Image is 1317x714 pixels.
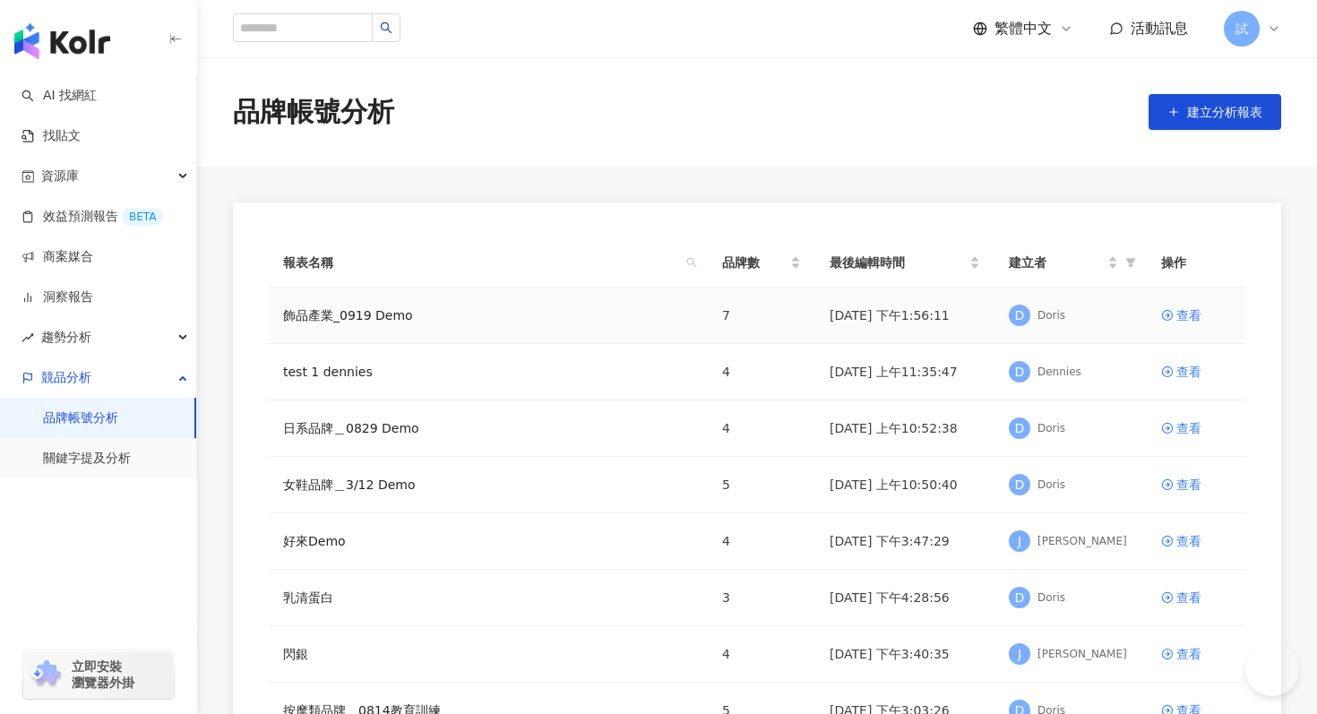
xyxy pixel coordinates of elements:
div: 查看 [1176,362,1201,382]
span: 活動訊息 [1131,20,1188,37]
span: 報表名稱 [283,253,679,272]
div: Doris [1037,477,1065,493]
a: 查看 [1161,588,1231,607]
td: 7 [708,288,815,344]
th: 操作 [1147,238,1245,288]
a: 查看 [1161,531,1231,551]
a: 乳清蛋白 [283,588,333,607]
span: rise [22,331,34,344]
a: 關鍵字提及分析 [43,450,131,468]
th: 品牌數 [708,238,815,288]
a: 閃銀 [283,644,308,664]
div: [PERSON_NAME] [1037,647,1127,662]
span: J [1018,531,1021,551]
div: 查看 [1176,305,1201,325]
th: 建立者 [994,238,1147,288]
div: 查看 [1176,475,1201,495]
span: 繁體中文 [994,19,1052,39]
a: 效益預測報告BETA [22,208,163,226]
td: 4 [708,400,815,457]
div: 查看 [1176,644,1201,664]
a: 查看 [1161,305,1231,325]
a: 找貼文 [22,127,81,145]
td: [DATE] 上午10:52:38 [815,400,994,457]
a: 品牌帳號分析 [43,409,118,427]
iframe: Help Scout Beacon - Open [1245,642,1299,696]
span: 試 [1235,19,1248,39]
span: D [1015,475,1025,495]
td: [DATE] 下午4:28:56 [815,570,994,626]
td: [DATE] 下午3:47:29 [815,513,994,570]
span: D [1015,362,1025,382]
span: search [683,249,701,276]
a: 商案媒合 [22,248,93,266]
a: 查看 [1161,475,1231,495]
span: 建立者 [1009,253,1104,272]
a: 查看 [1161,418,1231,438]
td: 3 [708,570,815,626]
td: [DATE] 下午3:40:35 [815,626,994,683]
span: D [1015,588,1025,607]
img: chrome extension [29,660,64,689]
span: 最後編輯時間 [830,253,966,272]
span: 建立分析報表 [1187,105,1262,119]
button: 建立分析報表 [1149,94,1281,130]
span: search [686,257,697,268]
td: 4 [708,344,815,400]
div: Doris [1037,590,1065,606]
span: 資源庫 [41,156,79,196]
a: 好來Demo [283,531,346,551]
div: Dennies [1037,365,1081,380]
th: 最後編輯時間 [815,238,994,288]
a: test 1 dennies [283,362,373,382]
span: search [380,22,392,34]
span: 趨勢分析 [41,317,91,357]
a: searchAI 找網紅 [22,87,97,105]
a: 洞察報告 [22,288,93,306]
a: 日系品牌＿0829 Demo [283,418,419,438]
td: 5 [708,457,815,513]
span: D [1015,305,1025,325]
td: 4 [708,626,815,683]
div: [PERSON_NAME] [1037,534,1127,549]
div: Doris [1037,421,1065,436]
div: 查看 [1176,418,1201,438]
span: 品牌數 [722,253,787,272]
img: logo [14,23,110,59]
a: 查看 [1161,644,1231,664]
a: chrome extension立即安裝 瀏覽器外掛 [23,650,174,699]
td: [DATE] 下午1:56:11 [815,288,994,344]
a: 飾品產業_0919 Demo [283,305,413,325]
span: D [1015,418,1025,438]
td: 4 [708,513,815,570]
span: filter [1122,249,1140,276]
a: 查看 [1161,362,1231,382]
span: J [1018,644,1021,664]
td: [DATE] 上午11:35:47 [815,344,994,400]
div: Doris [1037,308,1065,323]
a: 女鞋品牌＿3/12 Demo [283,475,416,495]
td: [DATE] 上午10:50:40 [815,457,994,513]
span: filter [1125,257,1136,268]
span: 競品分析 [41,357,91,398]
div: 查看 [1176,531,1201,551]
div: 品牌帳號分析 [233,93,394,131]
div: 查看 [1176,588,1201,607]
span: 立即安裝 瀏覽器外掛 [72,658,134,691]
